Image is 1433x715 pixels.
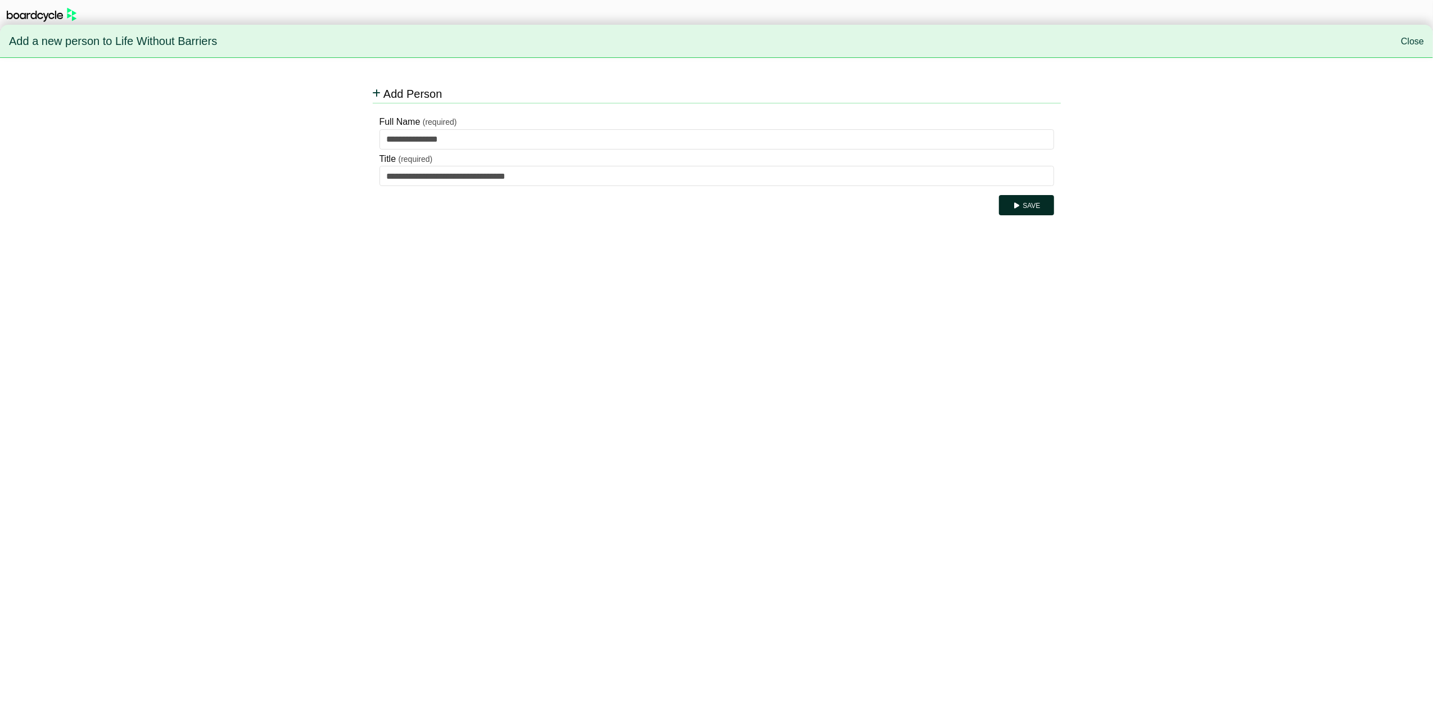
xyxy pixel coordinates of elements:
[9,30,217,53] span: Add a new person to Life Without Barriers
[399,155,433,164] small: (required)
[383,88,442,100] span: Add Person
[423,117,457,126] small: (required)
[379,115,421,129] label: Full Name
[1401,37,1424,46] a: Close
[379,152,396,166] label: Title
[999,195,1054,215] button: Save
[7,8,76,22] img: BoardcycleBlackGreen-aaafeed430059cb809a45853b8cf6d952af9d84e6e89e1f1685b34bfd5cb7d64.svg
